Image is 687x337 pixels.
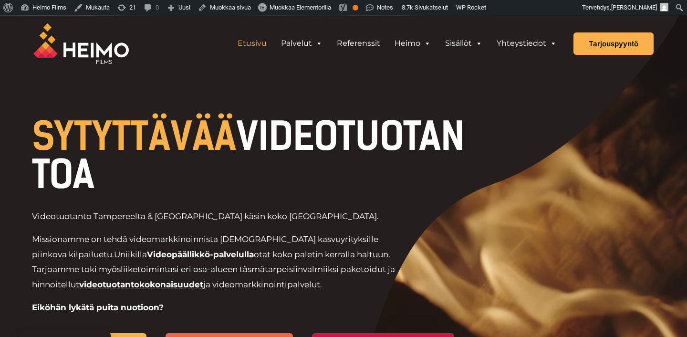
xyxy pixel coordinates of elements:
a: Yhteystiedot [489,34,564,53]
a: Sisällöt [438,34,489,53]
p: Missionamme on tehdä videomarkkinoinnista [DEMOGRAPHIC_DATA] kasvuyrityksille piinkova kilpailuetu. [32,232,408,292]
h1: VIDEOTUOTANTOA [32,117,473,194]
a: Tarjouspyyntö [573,32,654,55]
span: liiketoimintasi eri osa-alueen täsmätarpeisiin [121,264,303,274]
span: SYTYTTÄVÄÄ [32,114,236,159]
a: Videopäällikkö-palvelulla [147,250,254,259]
span: [PERSON_NAME] [611,4,657,11]
a: Referenssit [330,34,387,53]
span: ja videomarkkinointipalvelut. [203,280,322,289]
aside: Header Widget 1 [226,34,569,53]
a: Etusivu [230,34,274,53]
a: Palvelut [274,34,330,53]
div: OK [353,5,358,11]
span: valmiiksi paketoidut ja hinnoitellut [32,264,395,289]
strong: Eiköhän lykätä puita nuotioon? [32,303,164,312]
span: Uniikilla [114,250,147,259]
p: Videotuotanto Tampereelta & [GEOGRAPHIC_DATA] käsin koko [GEOGRAPHIC_DATA]. [32,209,408,224]
a: videotuotantokokonaisuudet [79,280,203,289]
span: Muokkaa Elementorilla [270,4,331,11]
img: Heimo Filmsin logo [33,23,129,64]
a: Heimo [387,34,438,53]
